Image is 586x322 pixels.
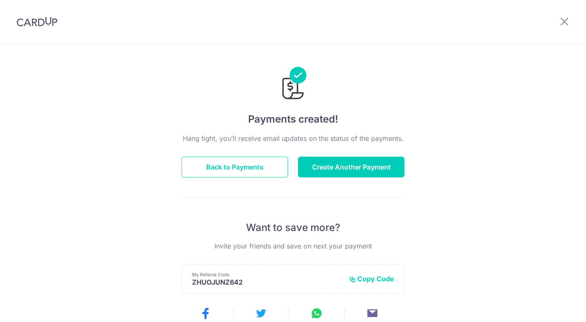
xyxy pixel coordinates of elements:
[182,133,404,143] p: Hang tight, you’ll receive email updates on the status of the payments.
[182,241,404,251] p: Invite your friends and save on next your payment
[182,157,288,177] button: Back to Payments
[280,67,306,102] img: Payments
[17,17,57,27] img: CardUp
[192,278,342,286] p: ZHUOJUNZ642
[182,221,404,234] p: Want to save more?
[349,275,394,283] button: Copy Code
[298,157,404,177] button: Create Another Payment
[182,112,404,127] h4: Payments created!
[192,271,342,278] p: My Referral Code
